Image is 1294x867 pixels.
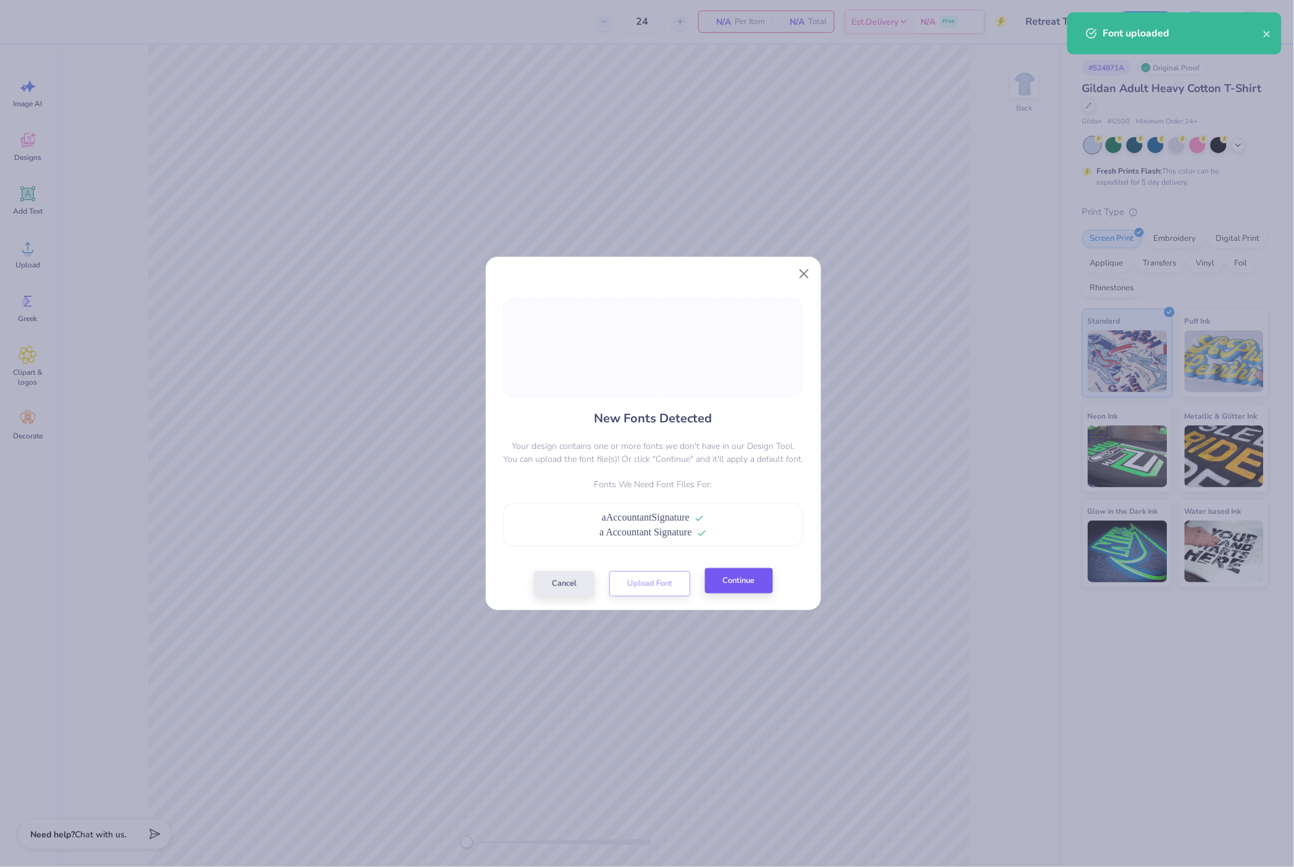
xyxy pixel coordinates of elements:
[503,478,803,491] p: Fonts We Need Font Files For:
[1103,26,1263,41] div: Font uploaded
[503,440,803,466] p: Your design contains one or more fonts we don't have in our Design Tool. You can upload the font ...
[602,512,690,522] span: aAccountantSignature
[705,568,773,593] button: Continue
[1263,26,1272,41] button: close
[534,571,595,597] button: Cancel
[599,527,691,537] span: a Accountant Signature
[595,409,712,427] h4: New Fonts Detected
[792,262,816,285] button: Close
